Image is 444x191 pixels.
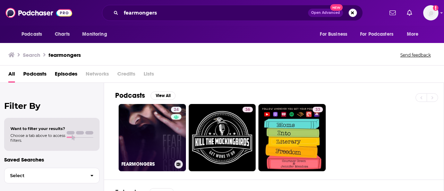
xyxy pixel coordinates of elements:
a: 36 [189,104,256,171]
input: Search podcasts, credits, & more... [121,7,308,18]
img: User Profile [423,5,438,20]
h2: Filter By [4,101,100,111]
a: Episodes [55,68,77,83]
img: Podchaser - Follow, Share and Rate Podcasts [6,6,72,19]
button: Send feedback [398,52,433,58]
a: 36 [242,107,253,112]
span: Want to filter your results? [10,126,65,131]
div: Search podcasts, credits, & more... [102,5,363,21]
button: Open AdvancedNew [308,9,343,17]
span: Select [5,173,85,178]
a: 33 [258,104,326,171]
button: open menu [77,28,116,41]
span: For Business [320,29,347,39]
h2: Podcasts [115,91,145,100]
button: open menu [402,28,427,41]
span: Podcasts [22,29,42,39]
span: New [330,4,343,11]
button: open menu [315,28,356,41]
h3: FEARMONGERS [121,161,172,167]
span: 24 [174,106,179,113]
a: PodcastsView All [115,91,176,100]
span: Monitoring [82,29,107,39]
a: Podcasts [23,68,46,83]
h3: Search [23,52,40,58]
span: 33 [315,106,320,113]
span: Credits [117,68,135,83]
a: 33 [313,107,323,112]
h3: fearmongers [49,52,81,58]
button: open menu [356,28,403,41]
span: 36 [245,106,250,113]
a: All [8,68,15,83]
button: View All [151,92,176,100]
a: Show notifications dropdown [404,7,415,19]
button: Show profile menu [423,5,438,20]
span: Charts [55,29,70,39]
span: Open Advanced [311,11,340,15]
span: More [407,29,419,39]
a: 24 [171,107,181,112]
a: 24FEARMONGERS [119,104,186,171]
span: Lists [144,68,154,83]
span: Choose a tab above to access filters. [10,133,65,143]
span: For Podcasters [360,29,393,39]
span: Networks [86,68,109,83]
button: open menu [17,28,51,41]
svg: Add a profile image [433,5,438,11]
a: Charts [50,28,74,41]
span: Logged in as AtriaBooks [423,5,438,20]
a: Show notifications dropdown [387,7,399,19]
button: Select [4,168,100,183]
p: Saved Searches [4,156,100,163]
